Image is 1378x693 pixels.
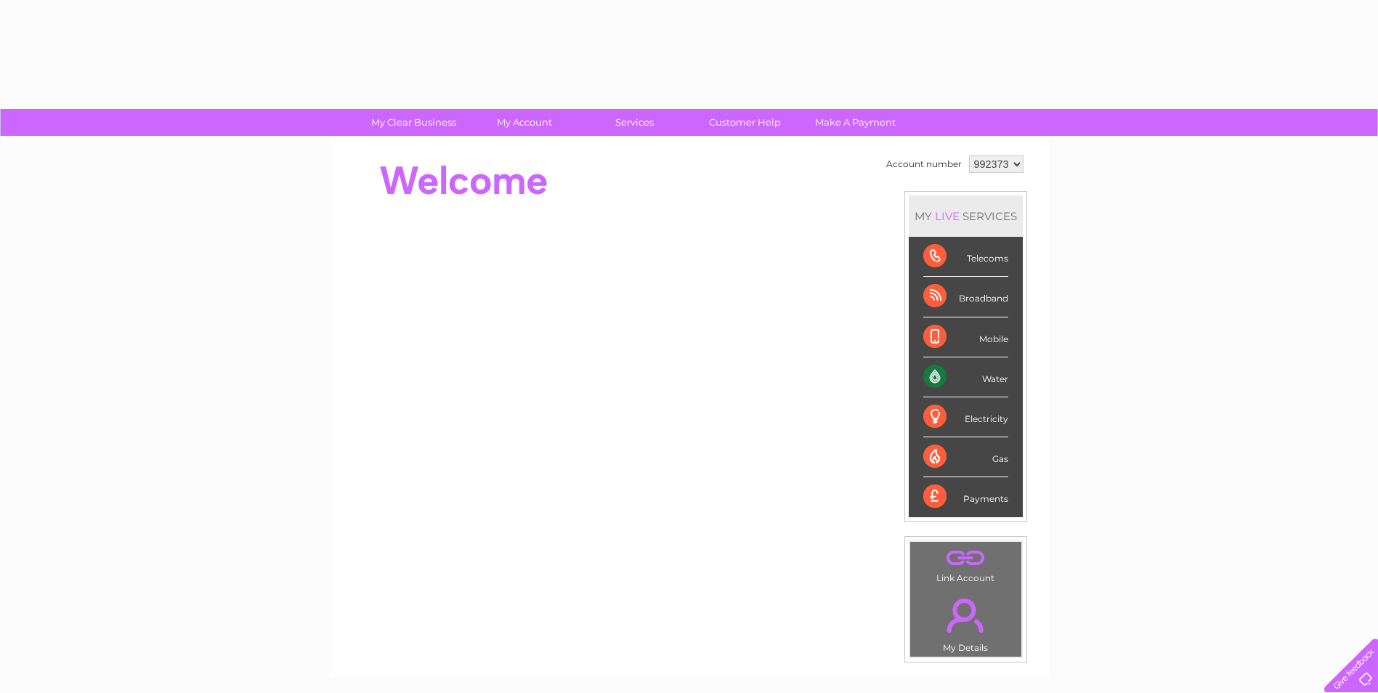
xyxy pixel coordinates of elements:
a: . [914,546,1018,571]
div: Gas [923,437,1008,477]
a: Customer Help [685,109,805,136]
td: Account number [883,152,965,177]
div: Water [923,357,1008,397]
a: Make A Payment [795,109,915,136]
div: Mobile [923,317,1008,357]
td: My Details [909,586,1022,657]
div: Broadband [923,277,1008,317]
a: Services [575,109,694,136]
div: Payments [923,477,1008,516]
div: MY SERVICES [909,195,1023,237]
div: Telecoms [923,237,1008,277]
a: My Account [464,109,584,136]
div: Electricity [923,397,1008,437]
td: Link Account [909,541,1022,587]
a: . [914,590,1018,641]
a: My Clear Business [354,109,474,136]
div: LIVE [932,209,962,223]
